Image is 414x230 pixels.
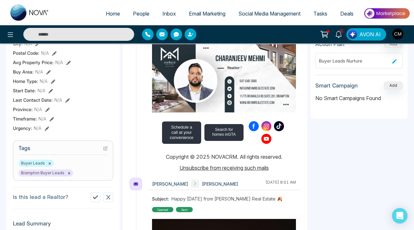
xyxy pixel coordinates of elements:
span: [PERSON_NAME] [152,180,188,187]
div: Buyer Leads Nurture [319,57,390,64]
span: Subject: [152,195,171,202]
div: sent [176,207,193,212]
h3: Smart Campaign [315,82,358,89]
span: N/A [38,87,45,94]
a: 8 [331,28,346,40]
span: Brampton Buyer Leads [18,169,73,177]
span: Province : [13,106,33,113]
div: Open Intercom Messenger [392,208,408,224]
p: No Smart Campaigns Found [315,94,403,102]
span: N/A [24,40,32,47]
span: N/A [38,115,46,122]
span: N/A [41,50,49,56]
span: Home Type : [13,78,38,85]
a: Deals [334,7,360,20]
a: Email Marketing [182,7,232,20]
img: Market-place.gif [363,6,410,21]
div: Opened [152,207,173,212]
span: [PERSON_NAME] [202,180,238,187]
span: Social Media Management [238,10,300,17]
span: N/A [55,59,63,66]
span: People [133,10,149,17]
h3: Action Plan [315,41,344,47]
button: AVON AI [346,28,386,40]
span: Buy Area : [13,68,34,75]
span: Inbox [162,10,176,17]
a: Home [99,7,126,20]
span: N/A [40,78,48,85]
span: AVON AI [359,30,381,38]
span: Urgency : [13,125,32,132]
a: Tasks [307,7,334,20]
span: Deals [340,10,354,17]
span: Home [106,10,120,17]
span: Postal Code : [13,50,39,56]
button: Add [384,40,403,48]
img: Lead Flow [348,30,357,39]
div: [DATE] 8:01 AM [266,179,296,188]
button: × [68,170,71,176]
a: Social Media Management [232,7,307,20]
span: City : [13,40,23,47]
h3: Lead Summary [13,220,113,230]
span: N/A [35,68,43,75]
span: Tasks [313,10,327,17]
a: People [126,7,156,20]
img: User Avatar [392,29,403,40]
a: Inbox [156,7,182,20]
span: Start Date : [13,87,36,94]
span: Avg Property Price : [13,59,54,66]
p: Is this lead a Realtor? [13,193,68,201]
span: Buyer Leads [18,160,54,167]
span: Timeframe : [13,115,37,122]
span: Happy [DATE] from [PERSON_NAME] Real Estate 🍂 [171,195,282,202]
span: N/A [54,97,62,103]
span: N/A [34,106,42,113]
button: × [48,160,51,166]
span: N/A [34,125,41,132]
span: 8 [339,28,344,34]
h3: Tags [18,145,108,155]
img: Nova CRM Logo [10,5,49,21]
span: Last Contact Date : [13,97,53,103]
span: Email Marketing [189,10,225,17]
button: Add [384,82,403,89]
